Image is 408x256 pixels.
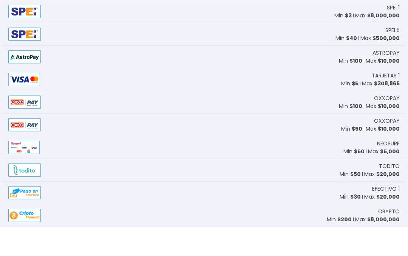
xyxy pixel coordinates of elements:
[372,71,400,79] span: ASTROPAY
[355,34,400,42] p: Max
[377,162,400,170] span: NEOSURF
[345,34,352,42] span: $ 3
[343,170,365,178] p: Min
[374,117,400,125] span: OXXOPAY
[8,118,41,131] img: Alipay
[376,193,400,200] span: $ 20,000
[339,79,362,87] p: Min
[341,147,362,155] p: Min
[8,50,41,63] img: Alipay
[378,79,400,87] span: $ 10,000
[8,163,40,176] img: Alipay
[378,230,400,238] span: CRYPTO
[378,125,400,132] span: $ 10,000
[8,72,41,86] img: Alipay
[380,170,400,177] span: $ 5,000
[339,125,362,133] p: Min
[366,147,400,155] p: Max
[352,147,362,155] span: $ 50
[349,79,362,87] span: $ 100
[334,34,352,42] p: Min
[367,34,400,42] span: $ 8,000,000
[379,185,400,193] span: TODITO
[354,170,365,177] span: $ 50
[337,238,352,245] span: $ 200
[374,102,400,109] span: $ 308,866
[349,125,362,132] span: $ 100
[341,102,359,110] p: Min
[8,186,41,199] img: Alipay
[335,57,357,65] p: Min
[372,94,400,102] span: TARJETAS 1
[362,102,400,110] p: Max
[378,147,400,155] span: $ 10,000
[355,238,400,246] p: Max
[8,140,41,154] img: Alipay
[366,79,400,87] p: Max
[368,170,400,178] p: Max
[8,208,41,222] img: Alipay
[340,215,361,223] p: Min
[8,231,41,244] img: Alipay
[360,57,400,65] p: Max
[364,193,400,200] p: Max
[372,207,400,215] span: EFECTIVO 1
[346,57,357,64] span: $ 40
[8,95,40,108] img: Alipay
[367,238,400,245] span: $ 8,000,000
[8,27,41,40] img: Alipay
[350,215,361,223] span: $ 30
[352,102,359,109] span: $ 5
[350,193,361,200] span: $ 50
[372,57,400,64] span: $ 500,000
[327,238,352,246] p: Min
[364,215,400,223] p: Max
[366,125,400,133] p: Max
[374,139,400,147] span: OXXOPAY
[376,215,400,223] span: $ 20,000
[340,193,361,200] p: Min
[385,49,400,57] span: SPEI 5
[387,26,400,34] span: SPEI 1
